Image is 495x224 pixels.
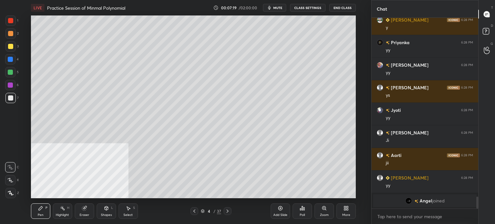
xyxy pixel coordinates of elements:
div: ys [386,92,473,99]
div: 7 [5,93,19,103]
img: default.png [377,152,383,159]
div: 6:28 PM [461,153,473,157]
div: 1 [5,15,18,26]
img: default.png [377,175,383,181]
div: Ji [386,137,473,144]
button: mute [263,4,286,12]
div: 2 [5,28,19,39]
p: T [491,5,493,10]
img: default.png [377,84,383,91]
img: no-rating-badge.077c3623.svg [386,63,390,67]
div: S [133,206,135,209]
div: Select [123,213,133,217]
h6: Jyoti [390,107,401,113]
div: 4 [5,54,19,64]
h6: [PERSON_NAME] [390,129,429,136]
img: 98471205ca9a42b9a8a23ce538f4f899.jpg [377,17,383,23]
div: Add Slide [273,213,287,217]
button: End Class [329,4,356,12]
div: L [111,206,113,209]
img: 7e2b78c3b03a46898d85b85e54d7e722.jpg [405,198,412,204]
p: G [490,41,493,46]
img: Learner_Badge_beginner_1_8b307cf2a0.svg [386,176,390,180]
div: yy [386,182,473,189]
img: iconic-dark.1390631f.png [447,153,460,157]
img: 5a51910d809045469f09ad4101c9fd18.jpg [377,62,383,68]
div: X [5,175,19,185]
h6: [PERSON_NAME] [390,62,429,68]
img: 460c5d442943430a9b293355907508e4.jpg [377,107,383,113]
div: 5 [5,67,19,77]
div: yy [386,70,473,76]
span: mute [273,5,282,10]
div: Pen [38,213,44,217]
div: 6:28 PM [461,131,473,135]
h6: [PERSON_NAME] [390,16,429,23]
img: no-rating-badge.077c3623.svg [414,200,418,203]
div: Shapes [101,213,112,217]
div: / [214,209,216,213]
h6: Priyanka [390,39,410,46]
div: More [342,213,350,217]
img: Learner_Badge_beginner_1_8b307cf2a0.svg [386,18,390,22]
div: Z [5,188,19,198]
div: yy [386,115,473,121]
p: D [491,23,493,28]
img: no-rating-badge.077c3623.svg [386,41,390,44]
div: Eraser [80,213,89,217]
div: 3 [5,41,19,52]
div: grid [372,18,478,209]
div: Highlight [56,213,69,217]
img: no-rating-badge.077c3623.svg [386,131,390,135]
div: 6:28 PM [461,108,473,112]
div: Zoom [320,213,329,217]
div: jii [386,160,473,166]
div: LIVE [31,4,44,12]
div: 6:28 PM [461,63,473,67]
div: 6:28 PM [461,176,473,180]
div: yy [386,47,473,54]
div: Poll [300,213,305,217]
h4: Practice Session of Minmal Polynomial [47,5,125,11]
img: no-rating-badge.077c3623.svg [386,154,390,157]
div: 6 [5,80,19,90]
img: default.png [377,130,383,136]
div: 4 [206,209,212,213]
span: joined [432,198,445,203]
div: 37 [217,208,221,214]
button: CLASS SETTINGS [290,4,325,12]
h6: Aarti [390,152,402,159]
img: no-rating-badge.077c3623.svg [386,86,390,90]
p: Chat [372,0,392,17]
img: 31d5d9c1972340bd8794df49ace3308e.jpg [377,39,383,46]
div: 6:28 PM [461,41,473,44]
h6: [PERSON_NAME] [390,174,429,181]
div: H [67,206,69,209]
div: y [386,24,473,31]
img: no-rating-badge.077c3623.svg [386,109,390,112]
img: iconic-dark.1390631f.png [447,86,460,90]
img: iconic-dark.1390631f.png [447,18,460,22]
h6: [PERSON_NAME] [390,84,429,91]
div: C [5,162,19,172]
div: 6:28 PM [461,86,473,90]
div: 6:28 PM [461,18,473,22]
span: Angel [420,198,432,203]
div: P [45,206,47,209]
